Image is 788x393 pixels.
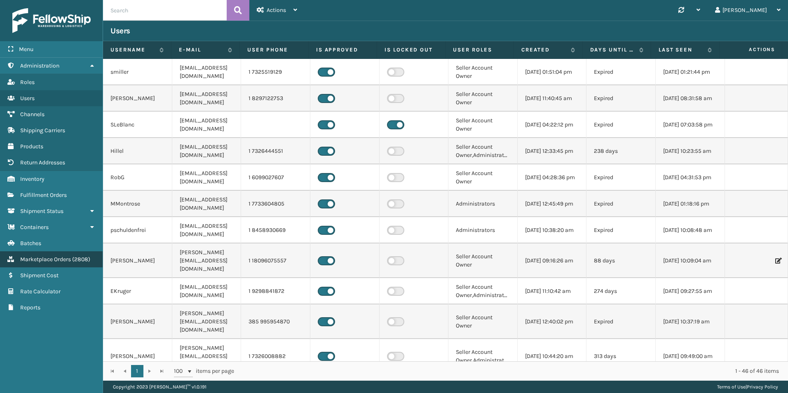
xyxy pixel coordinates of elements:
a: Terms of Use [717,384,746,390]
span: Channels [20,111,45,118]
td: [DATE] 07:03:58 pm [656,112,725,138]
td: 313 days [586,339,656,374]
td: Expired [586,164,656,191]
td: 1 7325519129 [241,59,310,85]
td: [DATE] 09:27:55 am [656,278,725,304]
span: Inventory [20,175,45,182]
td: [DATE] 04:31:53 pm [656,164,725,191]
td: Hillel [103,138,172,164]
td: [EMAIL_ADDRESS][DOMAIN_NAME] [172,278,242,304]
td: [DATE] 11:10:42 am [518,278,587,304]
span: Roles [20,79,35,86]
span: Administration [20,62,59,69]
label: User Roles [453,46,506,54]
span: Menu [19,46,33,53]
td: [DATE] 10:38:20 am [518,217,587,243]
td: [EMAIL_ADDRESS][DOMAIN_NAME] [172,112,242,138]
span: Rate Calculator [20,288,61,295]
p: Copyright 2023 [PERSON_NAME]™ v 1.0.191 [113,381,206,393]
td: [PERSON_NAME] [103,304,172,339]
span: Shipment Status [20,208,63,215]
span: Actions [722,43,780,56]
td: 1 7326008882 [241,339,310,374]
td: MMontrose [103,191,172,217]
td: [PERSON_NAME] [103,243,172,278]
label: Is Approved [316,46,369,54]
span: Users [20,95,35,102]
td: RobG [103,164,172,191]
td: Seller Account Owner [448,164,518,191]
td: pschuldenfrei [103,217,172,243]
td: [DATE] 10:37:19 am [656,304,725,339]
td: [DATE] 12:40:02 pm [518,304,587,339]
td: 1 6099027607 [241,164,310,191]
td: [DATE] 11:40:45 am [518,85,587,112]
td: 1 8458930669 [241,217,310,243]
td: [DATE] 10:44:20 am [518,339,587,374]
td: [PERSON_NAME][EMAIL_ADDRESS][DOMAIN_NAME] [172,304,242,339]
span: Fulfillment Orders [20,192,67,199]
td: 274 days [586,278,656,304]
span: Shipping Carriers [20,127,65,134]
label: Created [521,46,566,54]
span: Shipment Cost [20,272,59,279]
td: [EMAIL_ADDRESS][DOMAIN_NAME] [172,191,242,217]
td: 1 7326444551 [241,138,310,164]
td: Expired [586,217,656,243]
td: [DATE] 10:08:48 am [656,217,725,243]
td: 88 days [586,243,656,278]
span: Reports [20,304,40,311]
div: 1 - 46 of 46 items [246,367,779,375]
td: 1 9298841872 [241,278,310,304]
td: [DATE] 08:31:58 am [656,85,725,112]
a: 1 [131,365,143,377]
td: Seller Account Owner [448,85,518,112]
td: [DATE] 10:09:04 am [656,243,725,278]
td: Seller Account Owner,Administrators [448,138,518,164]
div: | [717,381,778,393]
td: 1 8297122753 [241,85,310,112]
td: [DATE] 12:33:45 pm [518,138,587,164]
label: E-mail [179,46,224,54]
td: Seller Account Owner [448,243,518,278]
span: items per page [174,365,234,377]
td: Expired [586,59,656,85]
td: Seller Account Owner [448,112,518,138]
td: [PERSON_NAME][EMAIL_ADDRESS][DOMAIN_NAME] [172,243,242,278]
label: Is Locked Out [385,46,438,54]
i: Edit [775,258,780,264]
td: [EMAIL_ADDRESS][DOMAIN_NAME] [172,59,242,85]
td: [DATE] 01:21:44 pm [656,59,725,85]
span: Products [20,143,43,150]
td: [DATE] 10:23:55 am [656,138,725,164]
td: [PERSON_NAME] [103,339,172,374]
td: Expired [586,112,656,138]
span: Containers [20,224,49,231]
span: Return Addresses [20,159,65,166]
span: 100 [174,367,186,375]
td: SLeBlanc [103,112,172,138]
td: [DATE] 09:16:26 am [518,243,587,278]
td: Administrators [448,217,518,243]
td: Administrators [448,191,518,217]
td: [DATE] 01:18:16 pm [656,191,725,217]
td: Expired [586,191,656,217]
span: Marketplace Orders [20,256,71,263]
td: [EMAIL_ADDRESS][DOMAIN_NAME] [172,138,242,164]
td: EKruger [103,278,172,304]
img: logo [12,8,91,33]
td: [EMAIL_ADDRESS][DOMAIN_NAME] [172,217,242,243]
td: 238 days [586,138,656,164]
td: Seller Account Owner,Administrators [448,339,518,374]
td: smiller [103,59,172,85]
td: 385 995954870 [241,304,310,339]
td: [EMAIL_ADDRESS][DOMAIN_NAME] [172,85,242,112]
td: [DATE] 04:28:36 pm [518,164,587,191]
td: Expired [586,85,656,112]
td: [EMAIL_ADDRESS][DOMAIN_NAME] [172,164,242,191]
td: [PERSON_NAME][EMAIL_ADDRESS][DOMAIN_NAME] [172,339,242,374]
span: ( 2808 ) [72,256,90,263]
td: Expired [586,304,656,339]
td: Seller Account Owner,Administrators [448,278,518,304]
td: 1 18096075557 [241,243,310,278]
